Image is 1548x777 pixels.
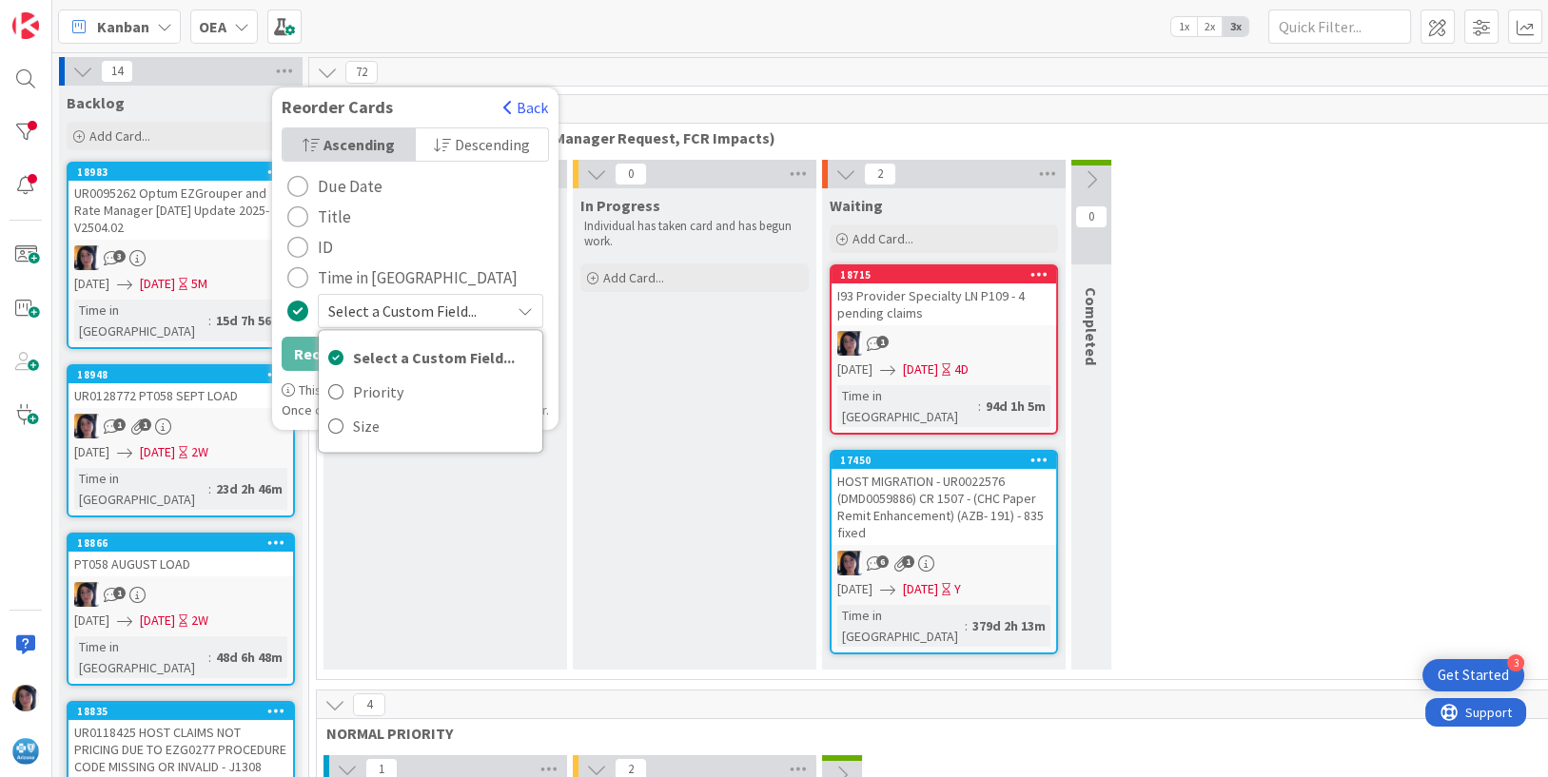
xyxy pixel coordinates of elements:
[584,219,805,250] p: Individual has taken card and has begun work.
[830,196,883,215] span: Waiting
[208,310,211,331] span: :
[12,685,39,711] img: TC
[864,163,896,185] span: 2
[837,385,978,427] div: Time in [GEOGRAPHIC_DATA]
[140,274,175,294] span: [DATE]
[139,418,151,431] span: 1
[353,343,533,372] span: Select a Custom Field...
[69,414,293,438] div: TC
[455,130,530,159] span: Descending
[211,478,287,499] div: 23d 2h 46m
[12,12,39,39] img: Visit kanbanzone.com
[74,611,109,631] span: [DATE]
[318,263,518,292] span: Time in [GEOGRAPHIC_DATA]
[69,245,293,270] div: TC
[74,274,109,294] span: [DATE]
[326,724,1547,743] span: NORMAL PRIORITY
[282,171,388,202] button: Due Date
[74,468,208,510] div: Time in [GEOGRAPHIC_DATA]
[353,693,385,716] span: 4
[97,15,149,38] span: Kanban
[69,703,293,720] div: 18835
[345,61,378,84] span: 72
[965,615,968,636] span: :
[326,128,1547,147] span: HIGH PRIORITY (ELT Request, OE Manager Request, FCR Impacts)
[208,647,211,668] span: :
[318,172,382,201] span: Due Date
[282,337,363,371] button: Reorder
[832,551,1056,575] div: TC
[902,555,914,568] span: 1
[74,300,208,341] div: Time in [GEOGRAPHIC_DATA]
[1075,205,1107,228] span: 0
[840,454,1056,467] div: 17450
[282,400,549,420] p: Once completed, others can modify this order.
[319,375,542,409] a: Priority
[323,130,395,159] span: Ascending
[318,233,333,262] span: ID
[140,611,175,631] span: [DATE]
[191,611,208,631] div: 2W
[74,636,208,678] div: Time in [GEOGRAPHIC_DATA]
[74,442,109,462] span: [DATE]
[903,359,938,379] span: [DATE]
[191,442,208,462] div: 2W
[69,534,293,552] div: 18866
[876,555,889,568] span: 6
[1438,666,1509,685] div: Get Started
[1507,654,1524,671] div: 3
[978,396,981,417] span: :
[77,536,293,550] div: 18866
[1197,17,1223,36] span: 2x
[69,582,293,607] div: TC
[1422,659,1524,691] div: Open Get Started checklist, remaining modules: 3
[603,269,664,286] span: Add Card...
[282,202,357,232] button: Title
[832,266,1056,283] div: 18715
[282,380,549,400] p: This is a one-time action.
[74,582,99,607] img: TC
[1082,287,1101,365] span: Completed
[69,366,293,408] div: 18948UR0128772 PT058 SEPT LOAD
[67,93,125,112] span: Backlog
[353,378,533,406] span: Priority
[282,262,523,293] button: Time in [GEOGRAPHIC_DATA]
[328,298,500,324] span: Select a Custom Field...
[502,97,549,118] button: Back
[74,245,99,270] img: TC
[101,60,133,83] span: 14
[12,738,39,765] img: avatar
[615,163,647,185] span: 0
[40,3,87,26] span: Support
[981,396,1050,417] div: 94d 1h 5m
[954,359,969,379] div: 4D
[69,181,293,240] div: UR0095262 Optum EZGrouper and Rate Manager [DATE] Update 2025- V2504.02
[69,366,293,383] div: 18948
[113,250,126,262] span: 3
[272,98,402,117] span: Reorder Cards
[318,203,351,231] span: Title
[69,552,293,576] div: PT058 AUGUST LOAD
[1171,17,1197,36] span: 1x
[319,409,542,443] a: Size
[77,368,293,381] div: 18948
[191,274,207,294] div: 5M
[69,383,293,408] div: UR0128772 PT058 SEPT LOAD
[837,579,872,599] span: [DATE]
[832,331,1056,356] div: TC
[837,551,862,575] img: TC
[77,165,293,179] div: 18983
[832,266,1056,325] div: 18715I93 Provider Specialty LN P109 - 4 pending claims
[968,615,1050,636] div: 379d 2h 13m
[140,442,175,462] span: [DATE]
[832,469,1056,545] div: HOST MIGRATION - UR0022576 (DMD0059886) CR 1507 - (CHC Paper Remit Enhancement) (AZB- 191) - 835 ...
[832,452,1056,469] div: 17450
[69,164,293,240] div: 18983UR0095262 Optum EZGrouper and Rate Manager [DATE] Update 2025- V2504.02
[69,534,293,576] div: 18866PT058 AUGUST LOAD
[199,17,226,36] b: OEA
[113,587,126,599] span: 1
[832,283,1056,325] div: I93 Provider Specialty LN P109 - 4 pending claims
[903,579,938,599] span: [DATE]
[876,336,889,348] span: 1
[89,127,150,145] span: Add Card...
